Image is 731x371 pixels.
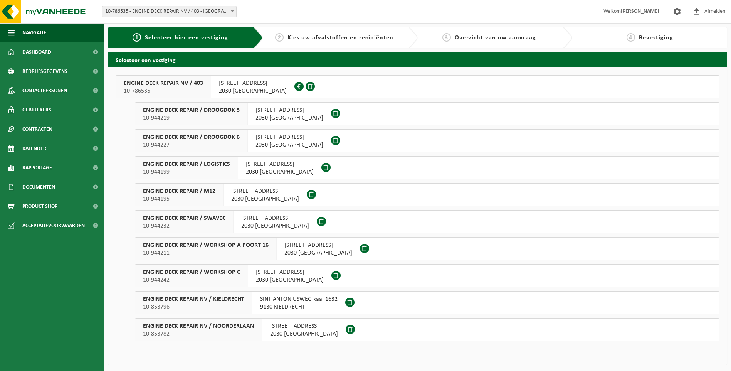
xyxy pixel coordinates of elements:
span: ENGINE DECK REPAIR / SWAVEC [143,214,225,222]
span: ENGINE DECK REPAIR NV / 403 [124,79,203,87]
span: Product Shop [22,197,57,216]
span: Bedrijfsgegevens [22,62,67,81]
span: 4 [627,33,635,42]
span: ENGINE DECK REPAIR / WORKSHOP C [143,268,240,276]
span: Kies uw afvalstoffen en recipiënten [287,35,393,41]
button: ENGINE DECK REPAIR / DROOGDOK 6 10-944227 [STREET_ADDRESS]2030 [GEOGRAPHIC_DATA] [135,129,719,152]
span: 10-853796 [143,303,244,311]
span: 10-944232 [143,222,225,230]
h2: Selecteer een vestiging [108,52,727,67]
span: 10-944227 [143,141,240,149]
button: ENGINE DECK REPAIR / DROOGDOK 5 10-944219 [STREET_ADDRESS]2030 [GEOGRAPHIC_DATA] [135,102,719,125]
span: Documenten [22,177,55,197]
span: 10-944219 [143,114,240,122]
span: 10-786535 [124,87,203,95]
span: 10-786535 - ENGINE DECK REPAIR NV / 403 - ANTWERPEN [102,6,237,17]
span: 2030 [GEOGRAPHIC_DATA] [241,222,309,230]
span: 10-944211 [143,249,269,257]
span: 10-786535 - ENGINE DECK REPAIR NV / 403 - ANTWERPEN [102,6,236,17]
span: Navigatie [22,23,46,42]
span: Dashboard [22,42,51,62]
span: ENGINE DECK REPAIR / M12 [143,187,215,195]
span: ENGINE DECK REPAIR / LOGISTICS [143,160,230,168]
span: Kalender [22,139,46,158]
button: ENGINE DECK REPAIR / M12 10-944195 [STREET_ADDRESS]2030 [GEOGRAPHIC_DATA] [135,183,719,206]
button: ENGINE DECK REPAIR / WORKSHOP A POORT 16 10-944211 [STREET_ADDRESS]2030 [GEOGRAPHIC_DATA] [135,237,719,260]
span: ENGINE DECK REPAIR NV / NOORDERLAAN [143,322,254,330]
button: ENGINE DECK REPAIR NV / NOORDERLAAN 10-853782 [STREET_ADDRESS]2030 [GEOGRAPHIC_DATA] [135,318,719,341]
button: ENGINE DECK REPAIR / LOGISTICS 10-944199 [STREET_ADDRESS]2030 [GEOGRAPHIC_DATA] [135,156,719,179]
span: [STREET_ADDRESS] [231,187,299,195]
span: 2030 [GEOGRAPHIC_DATA] [256,276,324,284]
span: 2030 [GEOGRAPHIC_DATA] [270,330,338,338]
span: Rapportage [22,158,52,177]
span: Contracten [22,120,52,139]
span: Overzicht van uw aanvraag [455,35,536,41]
button: ENGINE DECK REPAIR / SWAVEC 10-944232 [STREET_ADDRESS]2030 [GEOGRAPHIC_DATA] [135,210,719,233]
span: 10-944199 [143,168,230,176]
span: 2 [275,33,284,42]
button: ENGINE DECK REPAIR / WORKSHOP C 10-944242 [STREET_ADDRESS]2030 [GEOGRAPHIC_DATA] [135,264,719,287]
span: 10-944195 [143,195,215,203]
strong: [PERSON_NAME] [621,8,659,14]
span: 2030 [GEOGRAPHIC_DATA] [255,114,323,122]
span: ENGINE DECK REPAIR / DROOGDOK 6 [143,133,240,141]
span: [STREET_ADDRESS] [255,106,323,114]
span: Contactpersonen [22,81,67,100]
span: 1 [133,33,141,42]
span: [STREET_ADDRESS] [270,322,338,330]
span: 2030 [GEOGRAPHIC_DATA] [231,195,299,203]
span: 2030 [GEOGRAPHIC_DATA] [246,168,314,176]
span: [STREET_ADDRESS] [241,214,309,222]
span: 9130 KIELDRECHT [260,303,338,311]
span: 3 [442,33,451,42]
span: ENGINE DECK REPAIR / WORKSHOP A POORT 16 [143,241,269,249]
span: 2030 [GEOGRAPHIC_DATA] [219,87,287,95]
span: [STREET_ADDRESS] [219,79,287,87]
span: 2030 [GEOGRAPHIC_DATA] [255,141,323,149]
span: ENGINE DECK REPAIR NV / KIELDRECHT [143,295,244,303]
button: ENGINE DECK REPAIR NV / KIELDRECHT 10-853796 SINT ANTONIUSWEG kaai 16329130 KIELDRECHT [135,291,719,314]
span: Bevestiging [639,35,673,41]
span: SINT ANTONIUSWEG kaai 1632 [260,295,338,303]
span: Gebruikers [22,100,51,120]
span: [STREET_ADDRESS] [255,133,323,141]
span: ENGINE DECK REPAIR / DROOGDOK 5 [143,106,240,114]
span: [STREET_ADDRESS] [246,160,314,168]
span: [STREET_ADDRESS] [284,241,352,249]
span: 10-944242 [143,276,240,284]
span: Selecteer hier een vestiging [145,35,228,41]
span: Acceptatievoorwaarden [22,216,85,235]
span: 2030 [GEOGRAPHIC_DATA] [284,249,352,257]
span: [STREET_ADDRESS] [256,268,324,276]
span: 10-853782 [143,330,254,338]
button: ENGINE DECK REPAIR NV / 403 10-786535 [STREET_ADDRESS]2030 [GEOGRAPHIC_DATA] [116,75,719,98]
